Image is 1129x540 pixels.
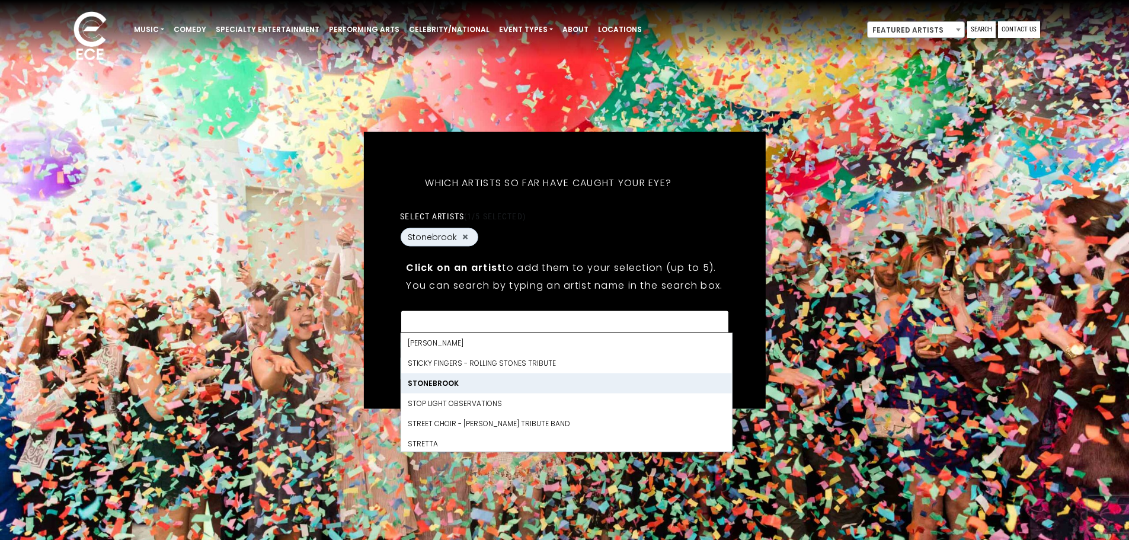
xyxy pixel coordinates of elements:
li: Stop Light Observations [401,393,731,413]
a: Music [129,20,169,40]
li: Street Choir - [PERSON_NAME] Tribute Band [401,413,731,433]
a: Performing Arts [324,20,404,40]
span: Stonebrook [408,231,457,243]
a: Search [967,21,996,38]
span: Featured Artists [867,21,965,38]
li: STRETTA [401,433,731,453]
li: Sticky Fingers - Rolling Stones Tribute [401,353,731,373]
a: Contact Us [998,21,1040,38]
button: Remove Stonebrook [460,232,470,242]
h5: Which artists so far have caught your eye? [400,161,696,204]
a: Locations [593,20,647,40]
strong: Click on an artist [406,260,502,274]
label: Select artists [400,210,525,221]
p: You can search by typing an artist name in the search box. [406,277,722,292]
span: (1/5 selected) [464,211,526,221]
span: Featured Artists [868,22,964,39]
a: About [558,20,593,40]
a: Comedy [169,20,211,40]
p: to add them to your selection (up to 5). [406,260,722,274]
a: Specialty Entertainment [211,20,324,40]
a: Event Types [494,20,558,40]
li: Stonebrook [401,373,731,393]
li: [PERSON_NAME] [401,333,731,353]
a: Celebrity/National [404,20,494,40]
textarea: Search [408,318,721,328]
img: ece_new_logo_whitev2-1.png [60,8,120,66]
